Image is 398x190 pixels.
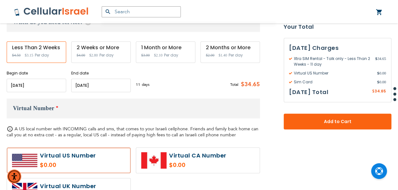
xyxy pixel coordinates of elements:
[142,82,149,87] span: days
[7,169,21,183] div: Accessibility Menu
[164,52,178,58] span: Per day
[305,118,370,125] span: Add to Cart
[154,53,162,57] span: $2.10
[289,70,377,76] span: Virtual US Number
[136,82,142,87] span: 11
[14,7,89,16] img: Cellular Israel
[77,53,85,57] span: $4.00
[12,45,61,50] div: Less Than 2 Weeks
[372,89,375,94] span: $
[141,53,150,57] span: $3.00
[102,6,181,17] input: Search
[12,53,21,57] span: $4.50
[7,126,258,138] span: A US local number with INCOMING calls and sms, that comes to your Israeli cellphone. Friends and ...
[375,56,377,62] span: $
[13,105,54,111] span: Virtual Number
[289,43,386,53] h3: [DATE] Charges
[77,45,125,50] div: 2 Weeks or More
[289,79,377,85] span: Sim Card
[7,70,66,76] label: Begin date
[377,70,379,76] span: $
[141,45,190,50] div: 1 Month or More
[289,56,375,67] span: Xtra SIM Rental - Talk only - Less Than 2 Weeks - 11 day
[375,56,386,67] span: 34.65
[284,22,391,32] strong: Your Total
[25,53,33,57] span: $3.15
[377,70,386,76] span: 0.00
[71,70,131,76] label: End date
[7,79,66,92] input: MM/DD/YYYY
[375,88,386,94] span: 34.65
[99,52,114,58] span: Per day
[289,87,328,97] h3: [DATE] Total
[35,52,49,58] span: Per day
[230,82,238,87] span: Total
[206,53,214,57] span: $2.00
[377,79,379,85] span: $
[71,79,131,92] input: MM/DD/YYYY
[218,53,227,57] span: $1.40
[284,114,391,129] button: Add to Cart
[229,52,243,58] span: Per day
[206,45,255,50] div: 2 Months or More
[377,79,386,85] span: 0.00
[89,53,98,57] span: $2.80
[238,80,260,89] span: $34.65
